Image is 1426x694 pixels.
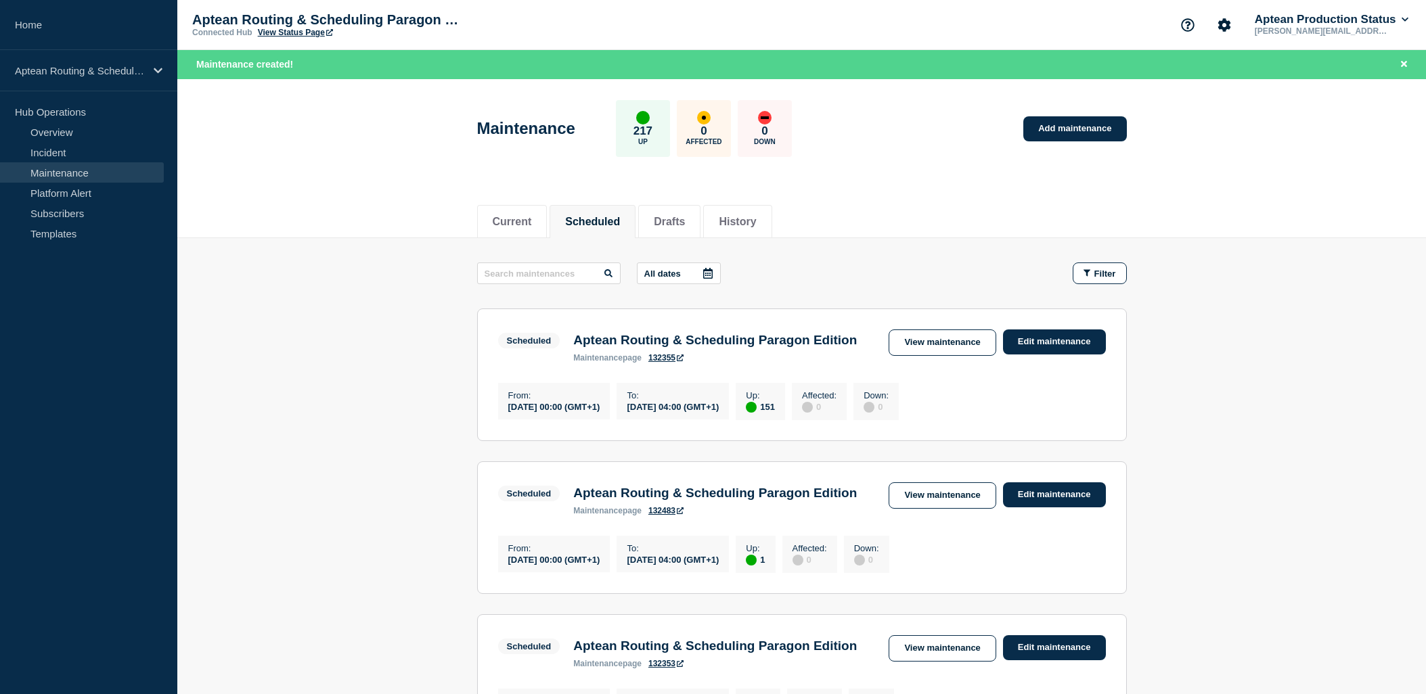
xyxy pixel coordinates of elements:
[648,506,684,515] a: 132483
[802,402,813,413] div: disabled
[802,400,837,413] div: 0
[719,216,756,228] button: History
[196,59,293,70] span: Maintenance created!
[627,400,719,412] div: [DATE] 04:00 (GMT+1)
[573,353,623,363] span: maintenance
[627,543,719,553] p: To :
[746,543,765,553] p: Up :
[565,216,620,228] button: Scheduled
[793,555,803,565] div: disabled
[1023,116,1126,141] a: Add maintenance
[192,28,252,37] p: Connected Hub
[573,659,623,668] span: maintenance
[573,333,857,348] h3: Aptean Routing & Scheduling Paragon Edition
[627,390,719,400] p: To :
[508,553,600,565] div: [DATE] 00:00 (GMT+1)
[1094,269,1116,279] span: Filter
[1174,11,1202,39] button: Support
[573,486,857,501] h3: Aptean Routing & Scheduling Paragon Edition
[654,216,685,228] button: Drafts
[508,400,600,412] div: [DATE] 00:00 (GMT+1)
[864,402,874,413] div: disabled
[761,124,767,138] p: 0
[746,402,757,413] div: up
[258,28,333,37] a: View Status Page
[507,336,552,346] div: Scheduled
[793,553,827,565] div: 0
[1252,13,1411,26] button: Aptean Production Status
[1210,11,1239,39] button: Account settings
[854,543,879,553] p: Down :
[864,400,889,413] div: 0
[746,555,757,565] div: up
[1073,262,1127,284] button: Filter
[573,506,642,515] p: page
[508,390,600,400] p: From :
[746,400,775,413] div: 151
[493,216,532,228] button: Current
[758,111,772,124] div: down
[648,659,684,668] a: 132353
[1396,57,1412,72] button: Close banner
[637,262,721,284] button: All dates
[697,111,711,124] div: affected
[638,138,648,145] p: Up
[477,119,575,138] h1: Maintenance
[507,488,552,499] div: Scheduled
[633,124,652,138] p: 217
[192,12,463,28] p: Aptean Routing & Scheduling Paragon Edition
[573,639,857,653] h3: Aptean Routing & Scheduling Paragon Edition
[889,329,996,356] a: View maintenance
[507,641,552,651] div: Scheduled
[1003,482,1106,507] a: Edit maintenance
[648,353,684,363] a: 132355
[854,555,865,565] div: disabled
[754,138,776,145] p: Down
[700,124,707,138] p: 0
[477,262,621,284] input: Search maintenances
[1003,329,1106,354] a: Edit maintenance
[1003,635,1106,660] a: Edit maintenance
[573,353,642,363] p: page
[864,390,889,400] p: Down :
[644,269,681,279] p: All dates
[573,506,623,515] span: maintenance
[746,390,775,400] p: Up :
[793,543,827,553] p: Affected :
[1252,26,1393,36] p: [PERSON_NAME][EMAIL_ADDRESS][DOMAIN_NAME]
[802,390,837,400] p: Affected :
[636,111,650,124] div: up
[746,553,765,565] div: 1
[889,482,996,509] a: View maintenance
[889,635,996,662] a: View maintenance
[854,553,879,565] div: 0
[508,543,600,553] p: From :
[627,553,719,565] div: [DATE] 04:00 (GMT+1)
[573,659,642,668] p: page
[686,138,721,145] p: Affected
[15,65,145,76] p: Aptean Routing & Scheduling Paragon Edition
